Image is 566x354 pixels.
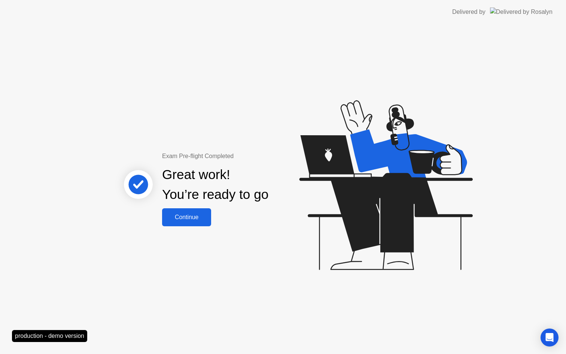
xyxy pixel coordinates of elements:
[12,330,87,342] div: production - demo version
[490,7,553,16] img: Delivered by Rosalyn
[541,329,559,347] div: Open Intercom Messenger
[162,165,268,205] div: Great work! You’re ready to go
[164,214,209,221] div: Continue
[162,208,211,226] button: Continue
[162,152,317,161] div: Exam Pre-flight Completed
[452,7,486,16] div: Delivered by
